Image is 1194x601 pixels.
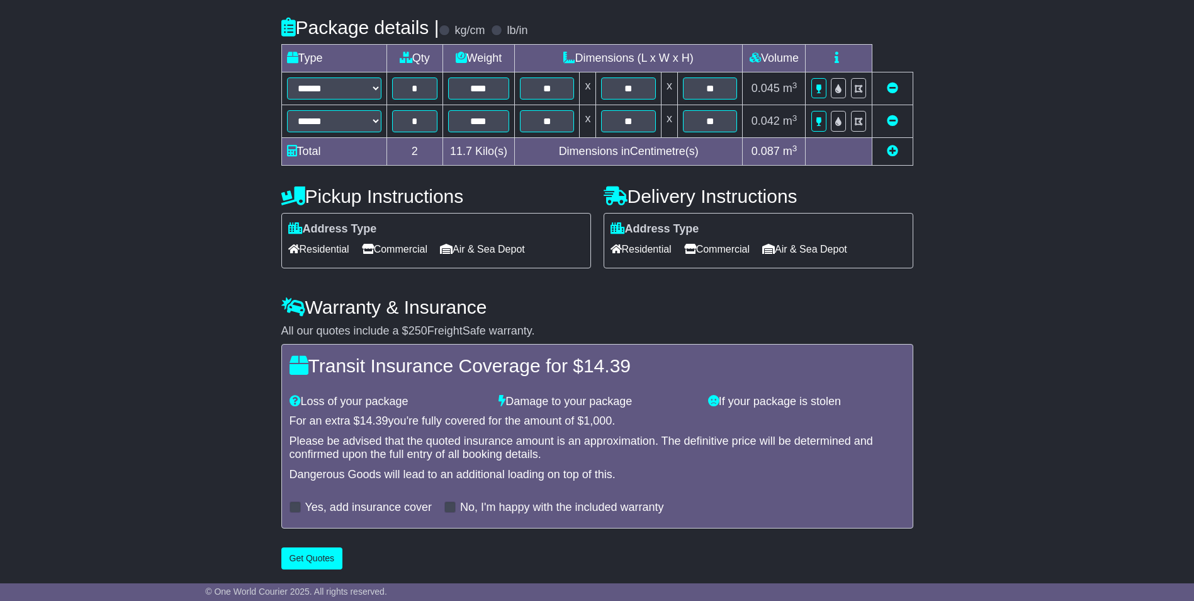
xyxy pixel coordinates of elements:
span: m [783,145,797,157]
td: x [580,105,596,138]
span: 250 [408,324,427,337]
button: Get Quotes [281,547,343,570]
h4: Warranty & Insurance [281,297,913,318]
div: Please be advised that the quoted insurance amount is an approximation. The definitive price will... [290,435,905,462]
span: Residential [611,239,672,259]
span: © One World Courier 2025. All rights reserved. [205,587,387,597]
h4: Pickup Instructions [281,186,591,207]
span: 0.042 [752,115,780,127]
span: m [783,82,797,94]
div: All our quotes include a $ FreightSafe warranty. [281,324,913,338]
span: Air & Sea Depot [440,239,525,259]
label: Address Type [288,222,377,236]
label: Yes, add insurance cover [305,501,432,515]
h4: Package details | [281,17,439,38]
span: 0.045 [752,82,780,94]
h4: Transit Insurance Coverage for $ [290,355,905,376]
div: Damage to your package [492,395,702,409]
td: Qty [386,45,442,72]
span: Commercial [362,239,427,259]
div: Dangerous Goods will lead to an additional loading on top of this. [290,468,905,482]
td: x [580,72,596,105]
span: Commercial [684,239,750,259]
span: Air & Sea Depot [762,239,847,259]
td: Kilo(s) [442,138,514,166]
span: m [783,115,797,127]
td: Volume [743,45,806,72]
label: No, I'm happy with the included warranty [460,501,664,515]
span: Residential [288,239,349,259]
td: 2 [386,138,442,166]
h4: Delivery Instructions [604,186,913,207]
sup: 3 [792,113,797,123]
sup: 3 [792,144,797,153]
a: Add new item [887,145,898,157]
div: Loss of your package [283,395,493,409]
td: x [661,72,677,105]
div: For an extra $ you're fully covered for the amount of $ . [290,415,905,428]
td: Dimensions (L x W x H) [514,45,743,72]
span: 1,000 [583,415,612,427]
td: Type [281,45,386,72]
span: 14.39 [360,415,388,427]
td: Dimensions in Centimetre(s) [514,138,743,166]
a: Remove this item [887,115,898,127]
label: lb/in [507,24,527,38]
td: Weight [442,45,514,72]
label: kg/cm [454,24,485,38]
div: If your package is stolen [702,395,911,409]
span: 14.39 [583,355,631,376]
td: Total [281,138,386,166]
label: Address Type [611,222,699,236]
span: 11.7 [450,145,472,157]
td: x [661,105,677,138]
a: Remove this item [887,82,898,94]
span: 0.087 [752,145,780,157]
sup: 3 [792,81,797,90]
